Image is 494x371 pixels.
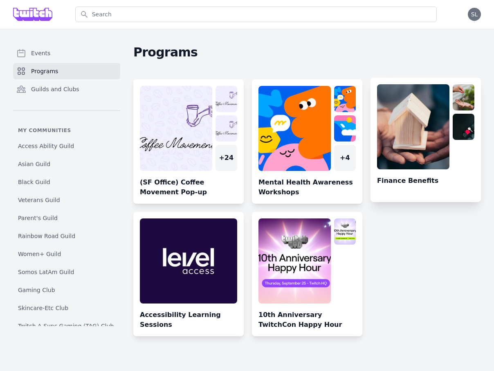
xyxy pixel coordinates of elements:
a: Asian Guild [13,157,120,171]
span: Veterans Guild [18,196,60,204]
span: Rainbow Road Guild [18,232,75,240]
h2: Programs [133,45,481,60]
span: Black Guild [18,178,50,186]
input: Search [75,7,437,22]
button: SL [468,8,481,21]
span: Twitch A-Sync Gaming (TAG) Club [18,322,114,330]
a: Veterans Guild [13,193,120,207]
span: Programs [31,67,58,75]
span: Asian Guild [18,160,50,168]
span: Gaming Club [18,286,55,294]
span: Somos LatAm Guild [18,268,74,276]
span: SL [471,11,478,17]
span: Events [31,49,50,57]
a: Guilds and Clubs [13,81,120,97]
a: Access Ability Guild [13,139,120,153]
a: Twitch A-Sync Gaming (TAG) Club [13,319,120,333]
a: Rainbow Road Guild [13,229,120,243]
a: Skincare-Etc Club [13,301,120,315]
a: Events [13,45,120,61]
p: My communities [13,127,120,134]
a: Gaming Club [13,283,120,297]
a: Parent's Guild [13,211,120,225]
a: Programs [13,63,120,79]
span: Women+ Guild [18,250,61,258]
span: Access Ability Guild [18,142,74,150]
span: Parent's Guild [18,214,58,222]
span: Guilds and Clubs [31,85,79,93]
a: Somos LatAm Guild [13,265,120,279]
a: Women+ Guild [13,247,120,261]
a: Black Guild [13,175,120,189]
nav: Sidebar [13,45,120,326]
img: Grove [13,8,52,21]
span: Skincare-Etc Club [18,304,68,312]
